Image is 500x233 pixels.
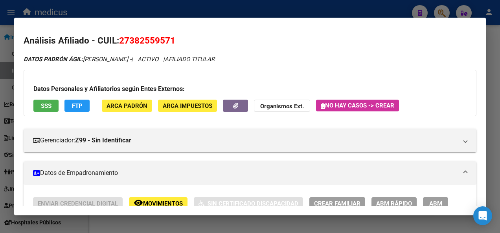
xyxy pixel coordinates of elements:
button: ARCA Impuestos [158,100,217,112]
mat-panel-title: Gerenciador: [33,136,458,145]
button: No hay casos -> Crear [316,100,399,111]
div: Open Intercom Messenger [473,206,492,225]
strong: DATOS PADRÓN ÁGIL: [24,56,83,63]
h2: Análisis Afiliado - CUIL: [24,34,476,47]
span: Movimientos [143,200,183,207]
span: AFILIADO TITULAR [165,56,215,63]
button: Enviar Credencial Digital [33,197,123,209]
span: 27382559571 [119,35,175,46]
span: Crear Familiar [314,200,360,207]
button: Organismos Ext. [254,100,310,112]
button: Movimientos [129,197,187,209]
span: Enviar Credencial Digital [38,200,118,207]
strong: Z99 - Sin Identificar [75,136,131,145]
i: | ACTIVO | [24,56,215,63]
mat-expansion-panel-header: Gerenciador:Z99 - Sin Identificar [24,129,476,152]
button: SSS [33,100,59,112]
span: No hay casos -> Crear [321,102,394,109]
span: ARCA Impuestos [163,102,212,109]
button: Sin Certificado Discapacidad [194,197,303,209]
button: Crear Familiar [309,197,365,209]
span: ABM [429,200,442,207]
span: ARCA Padrón [107,102,147,109]
strong: Organismos Ext. [260,103,304,110]
button: ABM [423,197,448,209]
span: [PERSON_NAME] - [24,56,131,63]
button: FTP [64,100,90,112]
button: ABM Rápido [371,197,417,209]
mat-icon: remove_red_eye [134,198,143,208]
mat-panel-title: Datos de Empadronamiento [33,168,458,178]
span: Sin Certificado Discapacidad [208,200,298,207]
span: FTP [72,102,83,109]
h3: Datos Personales y Afiliatorios según Entes Externos: [33,84,467,94]
mat-expansion-panel-header: Datos de Empadronamiento [24,161,476,185]
button: ARCA Padrón [102,100,152,112]
span: SSS [41,102,51,109]
span: ABM Rápido [376,200,412,207]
